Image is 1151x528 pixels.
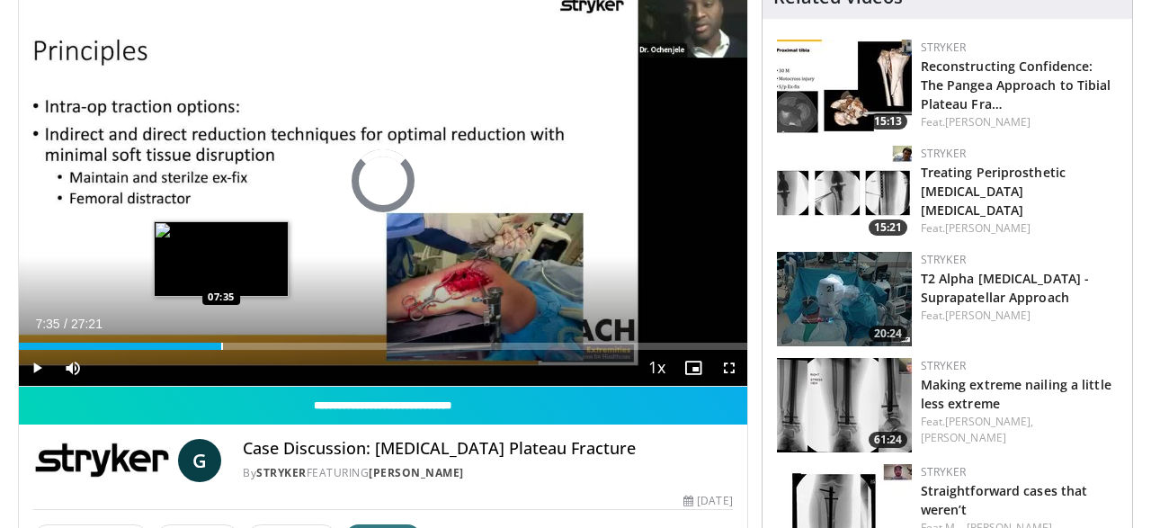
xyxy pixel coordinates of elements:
div: Feat. [921,414,1118,446]
button: Mute [55,350,91,386]
a: [PERSON_NAME], [945,414,1033,429]
button: Enable picture-in-picture mode [675,350,711,386]
a: 15:21 [777,146,912,240]
a: Stryker [921,40,966,55]
a: G [178,439,221,482]
a: 15:13 [777,40,912,134]
a: Stryker [921,146,966,161]
a: Making extreme nailing a little less extreme [921,376,1111,412]
a: Stryker [921,252,966,267]
div: Progress Bar [19,343,747,350]
a: [PERSON_NAME] [369,465,464,480]
a: [PERSON_NAME] [921,430,1006,445]
a: Reconstructing Confidence: The Pangea Approach to Tibial Plateau Fra… [921,58,1111,112]
span: 61:24 [869,432,907,448]
h4: Case Discussion: [MEDICAL_DATA] Plateau Fracture [243,439,732,459]
span: 15:21 [869,219,907,236]
a: 20:24 [777,252,912,346]
a: [PERSON_NAME] [945,220,1031,236]
a: Straightforward cases that weren’t [921,482,1088,518]
a: T2 Alpha [MEDICAL_DATA] - Suprapatellar Approach [921,270,1090,306]
div: Feat. [921,114,1118,130]
div: By FEATURING [243,465,732,481]
a: 61:24 [777,358,912,452]
a: Stryker [921,358,966,373]
img: 6dac92b0-8760-435a-acb9-7eaa8ee21333.150x105_q85_crop-smart_upscale.jpg [777,252,912,346]
div: [DATE] [683,493,732,509]
button: Play [19,350,55,386]
a: Treating Periprosthetic [MEDICAL_DATA] [MEDICAL_DATA] [921,164,1066,219]
img: image.jpeg [154,221,289,297]
button: Playback Rate [639,350,675,386]
span: 15:13 [869,113,907,130]
div: Feat. [921,308,1118,324]
button: Fullscreen [711,350,747,386]
span: 27:21 [71,317,103,331]
img: Stryker [33,439,171,482]
a: Stryker [921,464,966,479]
a: Stryker [256,465,307,480]
a: [PERSON_NAME] [945,308,1031,323]
img: 1aa7ce03-a29e-4220-923d-1b96650c6b94.150x105_q85_crop-smart_upscale.jpg [777,146,912,240]
span: / [64,317,67,331]
span: 7:35 [35,317,59,331]
span: 20:24 [869,326,907,342]
div: Feat. [921,220,1118,237]
img: a4a9ff73-3c8a-4b89-9b16-3163ac091493.150x105_q85_crop-smart_upscale.jpg [777,358,912,452]
img: 8470a241-c86e-4ed9-872b-34b130b63566.150x105_q85_crop-smart_upscale.jpg [777,40,912,134]
a: [PERSON_NAME] [945,114,1031,130]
